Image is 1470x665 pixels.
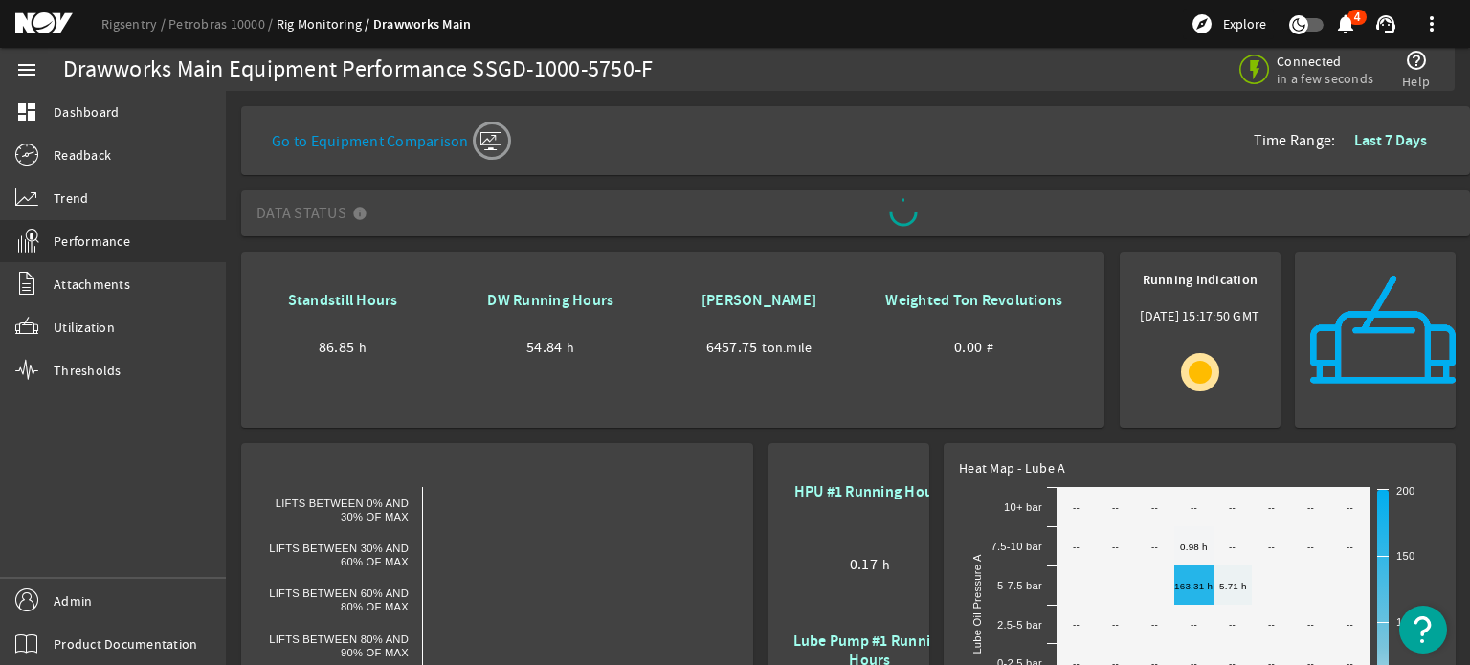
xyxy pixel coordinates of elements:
[269,633,409,658] text: Lifts Between 80% and 90% of Max
[1396,485,1414,497] text: 200
[987,338,993,357] span: #
[1405,49,1428,72] mat-icon: help_outline
[1396,616,1414,628] text: 100
[1268,619,1275,630] text: --
[241,190,1470,236] mat-expansion-panel-header: Data Status
[277,15,373,33] a: Rig Monitoring
[1191,502,1197,513] text: --
[272,118,507,156] a: Go to Equipment Comparison
[1112,619,1119,630] text: --
[1151,581,1158,591] text: --
[1151,502,1158,513] text: --
[1399,606,1447,654] button: Open Resource Center
[1339,123,1442,158] button: Last 7 Days
[1347,542,1353,552] text: --
[794,481,947,501] b: HPU #1 Running Hours
[1277,53,1373,70] span: Connected
[487,290,613,310] b: DW Running Hours
[971,554,983,654] text: Lube Oil Pressure A
[1347,581,1353,591] text: --
[1180,542,1208,552] text: 0.98 h
[1409,1,1455,47] button: more_vert
[54,361,122,380] span: Thresholds
[706,338,758,357] span: 6457.75
[1073,542,1080,552] text: --
[1004,501,1042,513] text: 10+ bar
[319,338,354,357] span: 86.85
[882,555,890,574] span: h
[1112,502,1119,513] text: --
[702,290,816,310] b: [PERSON_NAME]
[1112,542,1119,552] text: --
[1310,267,1456,412] img: rigsentry-icon-drawworks.png
[1335,14,1355,34] button: 4
[1396,550,1414,562] text: 150
[526,338,562,357] span: 54.84
[101,15,168,33] a: Rigsentry
[1268,542,1275,552] text: --
[1174,581,1213,591] text: 163.31 h
[63,60,653,79] div: Drawworks Main Equipment Performance SSGD-1000-5750-F
[997,619,1042,631] text: 2.5-5 bar
[997,580,1042,591] text: 5-7.5 bar
[1307,502,1314,513] text: --
[1268,581,1275,591] text: --
[1277,70,1373,87] span: in a few seconds
[54,275,130,294] span: Attachments
[1347,502,1353,513] text: --
[1073,619,1080,630] text: --
[1307,581,1314,591] text: --
[850,555,878,574] span: 0.17
[1151,542,1158,552] text: --
[15,100,38,123] mat-icon: dashboard
[54,102,119,122] span: Dashboard
[1191,12,1214,35] mat-icon: explore
[1073,581,1080,591] text: --
[1223,14,1266,33] span: Explore
[991,541,1043,552] text: 7.5-10 bar
[762,338,812,357] span: ton.mile
[1402,72,1430,91] span: Help
[567,338,574,357] span: h
[954,338,982,357] span: 0.00
[885,290,1062,310] b: Weighted Ton Revolutions
[288,290,398,310] b: Standstill Hours
[276,498,410,522] text: Lifts Between 0% and 30% of Max
[168,15,277,33] a: Petrobras 10000
[54,232,130,251] span: Performance
[54,145,111,165] span: Readback
[269,587,409,612] text: Lifts Between 60% and 80% of Max
[1112,581,1119,591] text: --
[1229,542,1236,552] text: --
[54,188,88,208] span: Trend
[373,15,472,33] a: Drawworks Main
[1254,123,1455,158] div: Time Range:
[1268,502,1275,513] text: --
[15,58,38,81] mat-icon: menu
[1183,9,1274,39] button: Explore
[1229,502,1236,513] text: --
[1143,271,1258,289] b: Running Indication
[1151,619,1158,630] text: --
[1354,130,1427,150] b: Last 7 Days
[1334,12,1357,35] mat-icon: notifications
[1191,619,1197,630] text: --
[269,543,409,567] text: Lifts Between 30% and 60% of Max
[1307,619,1314,630] text: --
[1374,12,1397,35] mat-icon: support_agent
[1219,581,1247,591] text: 5.71 h
[1229,619,1236,630] text: --
[54,634,197,654] span: Product Documentation
[359,338,367,357] span: h
[54,318,115,337] span: Utilization
[1073,502,1080,513] text: --
[1140,306,1259,333] span: [DATE] 15:17:50 GMT
[1347,619,1353,630] text: --
[959,459,1065,477] span: Heat Map - Lube A
[54,591,92,610] span: Admin
[256,198,375,229] mat-panel-title: Data Status
[1307,542,1314,552] text: --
